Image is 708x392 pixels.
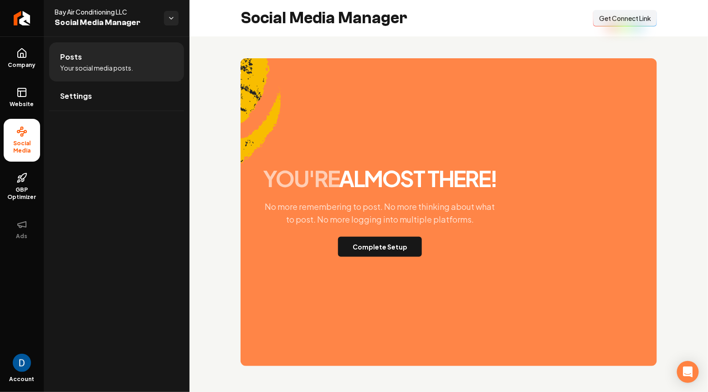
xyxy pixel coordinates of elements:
[292,153,368,181] span: you're
[14,11,31,25] img: Rebolt Logo
[257,211,488,237] p: No more remembering to post. No more thinking about what to post. No more logging into multiple p...
[13,233,31,240] span: Ads
[55,7,157,16] span: Bay Air Conditioning LLC
[4,165,40,208] a: GBP Optimizer
[55,16,157,29] span: Social Media Manager
[241,9,407,27] h2: Social Media Manager
[4,140,40,154] span: Social Media
[4,212,40,247] button: Ads
[13,354,31,372] button: Open user button
[10,376,35,383] span: Account
[492,106,585,280] img: Post One
[4,80,40,115] a: Website
[331,248,415,268] button: Complete Setup
[599,14,651,23] span: Get Connect Link
[241,58,281,189] img: Accent
[677,361,699,383] div: Open Intercom Messenger
[5,61,40,69] span: Company
[593,10,657,26] button: Get Connect Link
[6,101,38,108] span: Website
[60,51,82,62] span: Posts
[60,63,133,72] span: Your social media posts.
[4,41,40,76] a: Company
[49,81,184,111] a: Settings
[4,186,40,201] span: GBP Optimizer
[60,91,92,102] span: Settings
[257,157,488,200] h2: almost there!
[13,354,31,372] img: David Rice
[604,18,697,192] img: Post Two
[604,199,697,373] img: Post Two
